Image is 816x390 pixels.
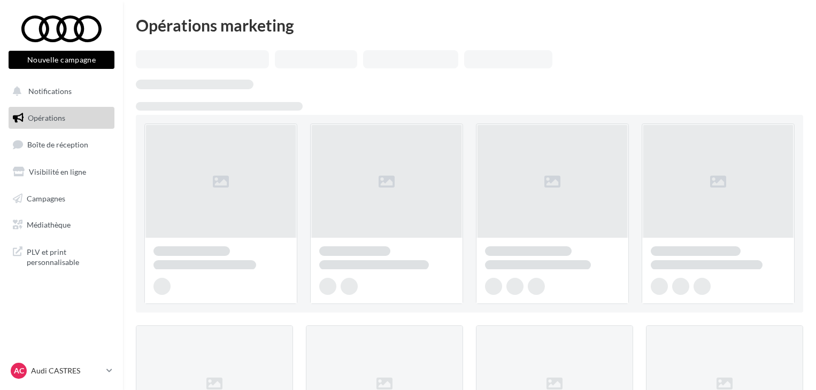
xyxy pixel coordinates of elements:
[27,140,88,149] span: Boîte de réception
[27,245,110,268] span: PLV et print personnalisable
[6,188,117,210] a: Campagnes
[6,240,117,272] a: PLV et print personnalisable
[31,365,102,376] p: Audi CASTRES
[6,161,117,183] a: Visibilité en ligne
[9,361,114,381] a: AC Audi CASTRES
[29,167,86,176] span: Visibilité en ligne
[14,365,24,376] span: AC
[27,193,65,202] span: Campagnes
[27,220,71,229] span: Médiathèque
[136,17,803,33] div: Opérations marketing
[28,87,72,96] span: Notifications
[6,107,117,129] a: Opérations
[28,113,65,122] span: Opérations
[9,51,114,69] button: Nouvelle campagne
[6,214,117,236] a: Médiathèque
[6,80,112,103] button: Notifications
[6,133,117,156] a: Boîte de réception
